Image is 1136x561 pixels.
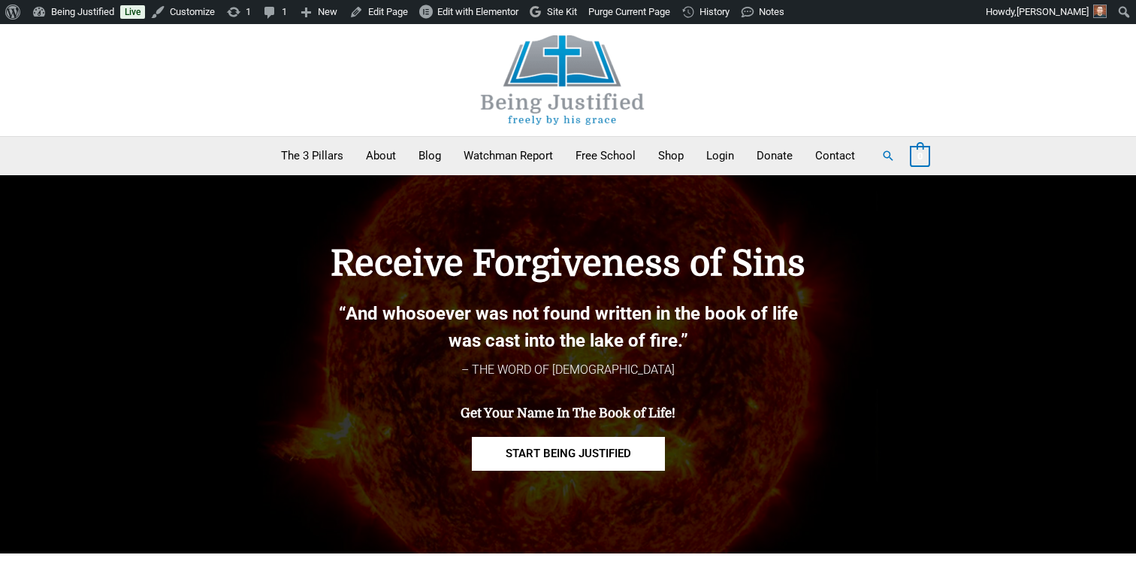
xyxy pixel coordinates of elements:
[506,448,631,459] span: START BEING JUSTIFIED
[452,137,564,174] a: Watchman Report
[339,303,798,351] b: “And whosoever was not found written in the book of life was cast into the lake of fire.”
[252,243,884,285] h4: Receive Forgiveness of Sins
[461,362,675,377] span: – THE WORD OF [DEMOGRAPHIC_DATA]
[252,406,884,421] h4: Get Your Name In The Book of Life!
[547,6,577,17] span: Site Kit
[910,149,930,162] a: View Shopping Cart, empty
[745,137,804,174] a: Donate
[804,137,866,174] a: Contact
[407,137,452,174] a: Blog
[472,437,665,471] a: START BEING JUSTIFIED
[270,137,866,174] nav: Primary Site Navigation
[917,150,923,162] span: 0
[355,137,407,174] a: About
[647,137,695,174] a: Shop
[695,137,745,174] a: Login
[437,6,518,17] span: Edit with Elementor
[1017,6,1089,17] span: [PERSON_NAME]
[881,149,895,162] a: Search button
[270,137,355,174] a: The 3 Pillars
[120,5,145,19] a: Live
[450,35,675,125] img: Being Justified
[564,137,647,174] a: Free School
